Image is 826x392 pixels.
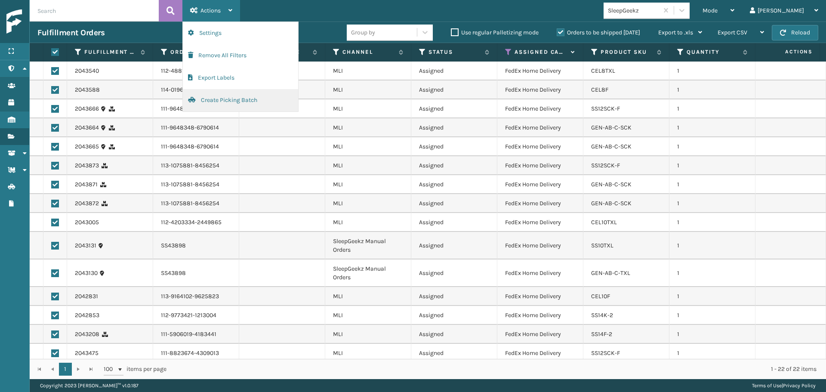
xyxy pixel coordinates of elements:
td: Assigned [411,344,497,363]
td: 1 [669,99,755,118]
a: SS12SCK-F [591,349,620,357]
span: Actions [200,7,221,14]
label: Status [428,48,481,56]
a: CEL10TXL [591,219,617,226]
button: Export Labels [183,67,298,89]
td: Assigned [411,137,497,156]
a: 2043208 [75,330,99,339]
td: SS43898 [153,232,239,259]
td: SleepGeekz Manual Orders [325,232,411,259]
a: 2043005 [75,218,99,227]
span: 100 [104,365,117,373]
a: 2043871 [75,180,98,189]
td: MLI [325,175,411,194]
a: SS12SCK-F [591,105,620,112]
td: FedEx Home Delivery [497,80,583,99]
label: Orders to be shipped [DATE] [557,29,640,36]
a: Privacy Policy [783,383,816,389]
td: Assigned [411,325,497,344]
td: FedEx Home Delivery [497,287,583,306]
td: Assigned [411,287,497,306]
a: 2043475 [75,349,99,358]
td: MLI [325,194,411,213]
td: MLI [325,99,411,118]
button: Create Picking Batch [183,89,298,111]
button: Remove All Filters [183,44,298,67]
td: SS43898 [153,259,239,287]
a: GEN-AB-C-SCK [591,200,632,207]
td: 111-9648348-6790614 [153,99,239,118]
td: MLI [325,306,411,325]
td: 1 [669,325,755,344]
a: 2043665 [75,142,99,151]
div: | [752,379,816,392]
span: Mode [703,7,718,14]
a: GEN-AB-C-TXL [591,269,630,277]
img: logo [6,9,84,34]
a: Terms of Use [752,383,782,389]
td: 111-5906019-4183441 [153,325,239,344]
td: 1 [669,156,755,175]
td: 113-9164102-9625823 [153,287,239,306]
td: MLI [325,137,411,156]
a: SS12SCK-F [591,162,620,169]
a: SS14K-2 [591,312,613,319]
td: FedEx Home Delivery [497,99,583,118]
td: Assigned [411,80,497,99]
span: Actions [758,45,818,59]
div: SleepGeekz [608,6,659,15]
a: SS14F-2 [591,330,612,338]
td: FedEx Home Delivery [497,213,583,232]
a: CEL8F [591,86,608,93]
div: 1 - 22 of 22 items [179,365,817,373]
td: Assigned [411,99,497,118]
td: FedEx Home Delivery [497,259,583,287]
td: 1 [669,80,755,99]
td: Assigned [411,175,497,194]
a: CEL8TXL [591,67,615,74]
td: 112-4881202-4560258 [153,62,239,80]
td: 111-8823674-4309013 [153,344,239,363]
span: items per page [104,363,166,376]
div: Group by [351,28,375,37]
a: CEL10F [591,293,610,300]
td: MLI [325,213,411,232]
a: 2043664 [75,123,99,132]
td: Assigned [411,232,497,259]
label: Channel [342,48,395,56]
td: FedEx Home Delivery [497,62,583,80]
td: 1 [669,213,755,232]
td: FedEx Home Delivery [497,118,583,137]
td: Assigned [411,306,497,325]
td: Assigned [411,259,497,287]
a: 2043131 [75,241,96,250]
td: 1 [669,232,755,259]
label: Fulfillment Order Id [84,48,136,56]
td: Assigned [411,194,497,213]
td: 113-1075881-8456254 [153,194,239,213]
label: Product SKU [601,48,653,56]
button: Settings [183,22,298,44]
td: FedEx Home Delivery [497,232,583,259]
a: 2043872 [75,199,99,208]
a: 2043873 [75,161,99,170]
td: MLI [325,62,411,80]
td: 1 [669,175,755,194]
a: GEN-AB-C-SCK [591,143,632,150]
span: Export to .xls [658,29,693,36]
a: 2043130 [75,269,98,278]
td: Assigned [411,62,497,80]
td: FedEx Home Delivery [497,306,583,325]
td: MLI [325,325,411,344]
td: 1 [669,344,755,363]
label: Use regular Palletizing mode [451,29,539,36]
p: Copyright 2023 [PERSON_NAME]™ v 1.0.187 [40,379,139,392]
td: FedEx Home Delivery [497,325,583,344]
td: SleepGeekz Manual Orders [325,259,411,287]
label: Assigned Carrier Service [515,48,567,56]
td: 1 [669,62,755,80]
td: 1 [669,137,755,156]
td: 1 [669,306,755,325]
h3: Fulfillment Orders [37,28,105,38]
a: 2043540 [75,67,99,75]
